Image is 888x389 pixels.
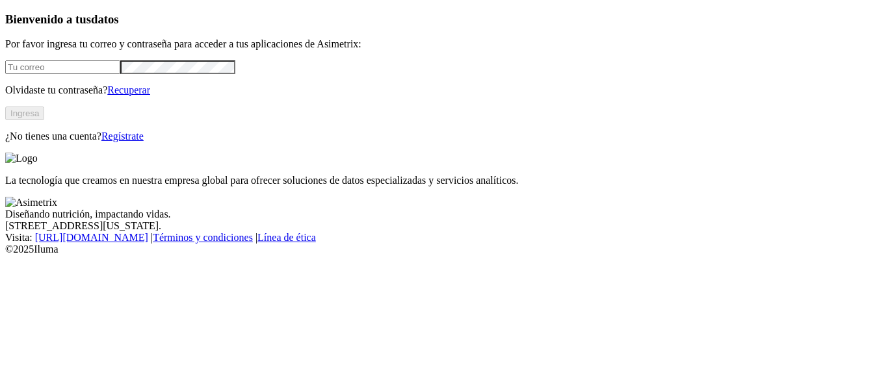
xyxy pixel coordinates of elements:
img: Logo [5,153,38,164]
div: © 2025 Iluma [5,244,883,255]
span: datos [91,12,119,26]
p: La tecnología que creamos en nuestra empresa global para ofrecer soluciones de datos especializad... [5,175,883,186]
div: [STREET_ADDRESS][US_STATE]. [5,220,883,232]
input: Tu correo [5,60,120,74]
p: ¿No tienes una cuenta? [5,131,883,142]
a: [URL][DOMAIN_NAME] [35,232,148,243]
a: Línea de ética [257,232,316,243]
a: Recuperar [107,84,150,95]
h3: Bienvenido a tus [5,12,883,27]
button: Ingresa [5,107,44,120]
a: Términos y condiciones [153,232,253,243]
div: Visita : | | [5,232,883,244]
div: Diseñando nutrición, impactando vidas. [5,208,883,220]
img: Asimetrix [5,197,57,208]
p: Por favor ingresa tu correo y contraseña para acceder a tus aplicaciones de Asimetrix: [5,38,883,50]
p: Olvidaste tu contraseña? [5,84,883,96]
a: Regístrate [101,131,144,142]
